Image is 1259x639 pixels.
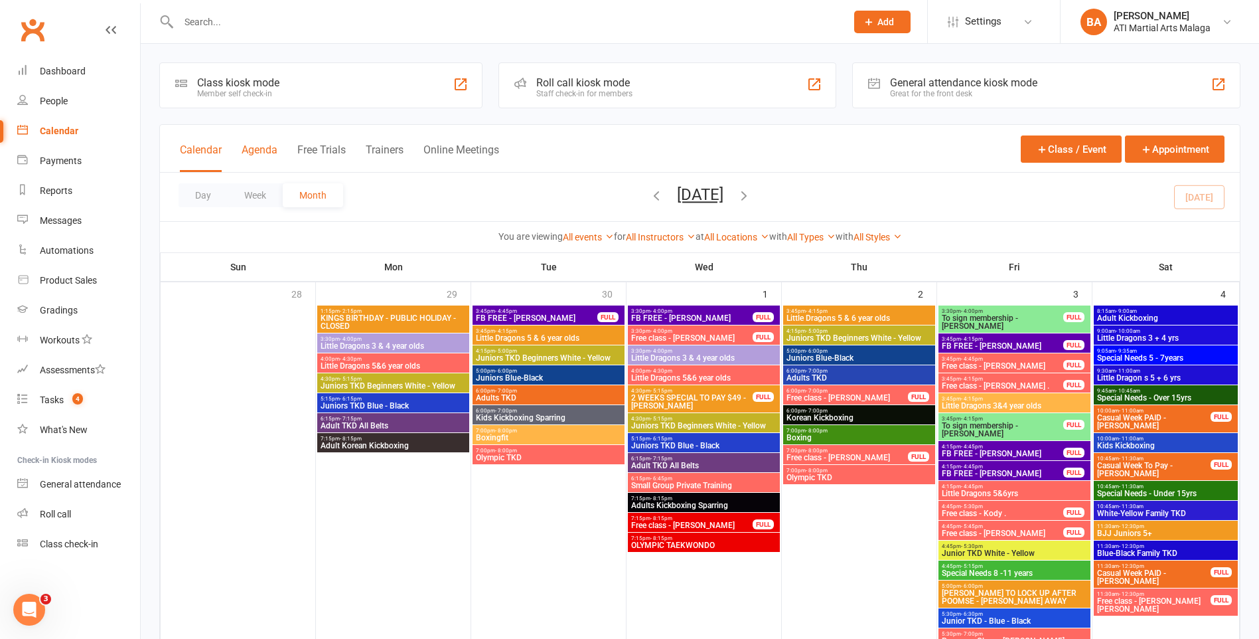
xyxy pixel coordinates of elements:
[630,308,753,314] span: 3:30pm
[786,474,932,482] span: Olympic TKD
[753,312,774,322] div: FULL
[786,448,909,454] span: 7:00pm
[853,232,902,242] a: All Styles
[786,468,932,474] span: 7:00pm
[1119,591,1144,597] span: - 12:30pm
[786,328,932,334] span: 4:15pm
[961,336,983,342] span: - 4:15pm
[627,253,782,281] th: Wed
[961,583,983,589] span: - 6:00pm
[941,503,1064,509] span: 4:45pm
[320,416,467,422] span: 6:15pm
[782,253,937,281] th: Thu
[1119,436,1144,442] span: - 11:00am
[40,539,98,549] div: Class check-in
[1116,348,1137,354] span: - 9:35am
[17,355,140,385] a: Assessments
[941,362,1064,370] span: Free class - [PERSON_NAME]
[197,76,279,89] div: Class kiosk mode
[40,275,97,286] div: Product Sales
[40,245,94,256] div: Automations
[17,236,140,266] a: Automations
[175,13,837,31] input: Search...
[941,529,1064,537] span: Free class - [PERSON_NAME]
[630,436,777,442] span: 5:15pm
[1096,456,1211,462] span: 10:45am
[1211,460,1232,470] div: FULL
[17,56,140,86] a: Dashboard
[495,368,517,374] span: - 6:00pm
[650,308,672,314] span: - 4:00pm
[475,428,622,434] span: 7:00pm
[536,76,632,89] div: Roll call kiosk mode
[40,305,78,316] div: Gradings
[806,388,828,394] span: - 7:00pm
[650,535,672,541] span: - 8:15pm
[1096,314,1235,322] span: Adult Kickboxing
[495,388,517,394] span: - 7:00pm
[495,348,517,354] span: - 5:00pm
[786,348,932,354] span: 5:00pm
[17,529,140,559] a: Class kiosk mode
[961,396,983,402] span: - 4:15pm
[475,334,622,342] span: Little Dragons 5 & 6 year olds
[1096,490,1235,498] span: Special Needs - Under 15yrs
[806,428,828,434] span: - 8:00pm
[17,325,140,355] a: Workouts
[961,308,983,314] span: - 4:00pm
[320,314,467,330] span: KINGS BIRTHDAY - PUBLIC HOLIDAY - CLOSED
[1114,10,1211,22] div: [PERSON_NAME]
[1096,394,1235,402] span: Special Needs - Over 15yrs
[1096,374,1235,382] span: Little Dragon s 5 + 6 yrs
[941,509,1064,517] span: Free class - Kody .
[941,569,1088,577] span: Special Needs 8 -11 years
[72,393,83,405] span: 4
[941,523,1064,529] span: 4:45pm
[941,396,1088,402] span: 3:45pm
[297,143,346,172] button: Free Trials
[1119,563,1144,569] span: - 12:30pm
[17,500,140,529] a: Roll call
[1096,591,1211,597] span: 11:30am
[475,314,598,322] span: FB FREE - [PERSON_NAME]
[630,502,777,509] span: Adults Kickboxing Sparring
[650,328,672,334] span: - 4:00pm
[937,253,1092,281] th: Fri
[40,365,106,375] div: Assessments
[180,143,222,172] button: Calendar
[1096,436,1235,442] span: 10:00am
[475,394,622,402] span: Adults TKD
[786,374,932,382] span: Adults TKD
[498,231,563,242] strong: You are viewing
[890,89,1037,98] div: Great for the front desk
[753,332,774,342] div: FULL
[1096,442,1235,450] span: Kids Kickboxing
[1119,503,1144,509] span: - 11:30am
[1063,380,1084,390] div: FULL
[769,231,787,242] strong: with
[40,509,71,519] div: Roll call
[471,253,627,281] th: Tue
[630,394,753,410] span: 2 WEEKS SPECIAL TO PAY $49 - [PERSON_NAME]
[630,348,777,354] span: 3:30pm
[806,328,828,334] span: - 5:00pm
[536,89,632,98] div: Staff check-in for members
[1063,468,1084,478] div: FULL
[1096,414,1211,430] span: Casual Week PAID - [PERSON_NAME]
[475,328,622,334] span: 3:45pm
[961,611,983,617] span: - 6:30pm
[650,456,672,462] span: - 7:15pm
[320,342,467,350] span: Little Dragons 3 & 4 year olds
[1119,523,1144,529] span: - 12:30pm
[1096,597,1211,613] span: Free class - [PERSON_NAME] [PERSON_NAME]
[1096,563,1211,569] span: 11:30am
[495,428,517,434] span: - 8:00pm
[340,356,362,362] span: - 4:30pm
[941,308,1064,314] span: 3:30pm
[40,215,82,226] div: Messages
[17,266,140,296] a: Product Sales
[495,408,517,414] span: - 7:00pm
[179,183,228,207] button: Day
[941,617,1088,625] span: Junior TKD - Blue - Black
[908,452,929,462] div: FULL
